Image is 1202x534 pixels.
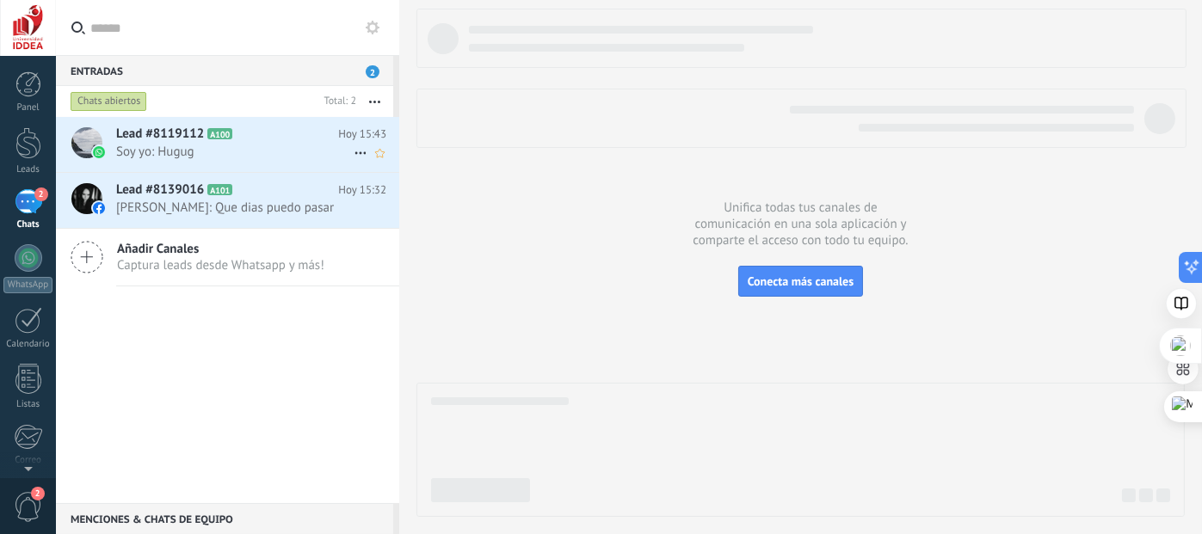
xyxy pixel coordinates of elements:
[366,65,379,78] span: 2
[93,146,105,158] img: waba.svg
[56,117,399,172] a: Lead #8119112 A100 Hoy 15:43 Soy yo: Hugug
[338,181,386,199] span: Hoy 15:32
[56,55,393,86] div: Entradas
[317,93,356,110] div: Total: 2
[207,184,232,195] span: A101
[116,144,354,160] span: Soy yo: Hugug
[117,241,324,257] span: Añadir Canales
[3,339,53,350] div: Calendario
[356,86,393,117] button: Más
[116,126,204,143] span: Lead #8119112
[3,164,53,175] div: Leads
[3,399,53,410] div: Listas
[748,273,854,289] span: Conecta más canales
[56,503,393,534] div: Menciones & Chats de equipo
[207,128,232,139] span: A100
[3,219,53,230] div: Chats
[738,266,863,297] button: Conecta más canales
[116,181,204,199] span: Lead #8139016
[116,199,354,216] span: [PERSON_NAME]: Que dias puedo pasar
[93,202,105,214] img: facebook-sm.svg
[3,277,52,293] div: WhatsApp
[117,257,324,273] span: Captura leads desde Whatsapp y más!
[34,187,48,201] span: 2
[71,91,147,112] div: Chats abiertos
[3,102,53,114] div: Panel
[338,126,386,143] span: Hoy 15:43
[56,173,399,228] a: Lead #8139016 A101 Hoy 15:32 [PERSON_NAME]: Que dias puedo pasar
[31,487,45,500] span: 2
